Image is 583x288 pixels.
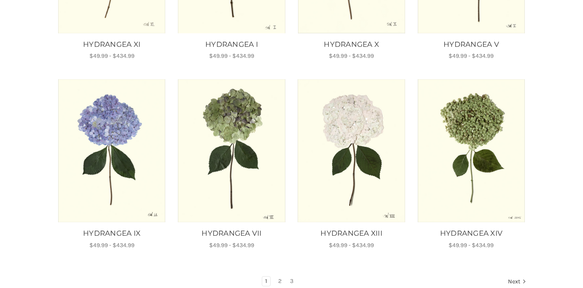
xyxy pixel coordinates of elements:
span: $49.99 - $434.99 [89,52,134,59]
img: Unframed [417,79,525,222]
a: HYDRANGEA XIII, Price range from $49.99 to $434.99 [296,228,407,239]
a: Page 1 of 3 [262,277,270,286]
a: HYDRANGEA VII, Price range from $49.99 to $434.99 [177,79,286,222]
a: Page 3 of 3 [287,277,296,286]
a: HYDRANGEA XIII, Price range from $49.99 to $434.99 [297,79,406,222]
img: Unframed [58,79,166,222]
nav: pagination [56,276,527,288]
span: $49.99 - $434.99 [449,242,494,249]
a: HYDRANGEA X, Price range from $49.99 to $434.99 [296,39,407,50]
span: $49.99 - $434.99 [209,52,254,59]
a: Next [505,277,527,288]
span: $49.99 - $434.99 [89,242,134,249]
a: HYDRANGEA VII, Price range from $49.99 to $434.99 [176,228,287,239]
span: $49.99 - $434.99 [329,242,374,249]
a: HYDRANGEA I, Price range from $49.99 to $434.99 [176,39,287,50]
a: HYDRANGEA XIV, Price range from $49.99 to $434.99 [416,228,527,239]
a: HYDRANGEA XI, Price range from $49.99 to $434.99 [56,39,167,50]
a: HYDRANGEA IX, Price range from $49.99 to $434.99 [56,228,167,239]
a: Page 2 of 3 [275,277,285,286]
a: HYDRANGEA IX, Price range from $49.99 to $434.99 [58,79,166,222]
img: Unframed [177,79,286,222]
span: $49.99 - $434.99 [329,52,374,59]
span: $49.99 - $434.99 [449,52,494,59]
a: HYDRANGEA XIV, Price range from $49.99 to $434.99 [417,79,525,222]
span: $49.99 - $434.99 [209,242,254,249]
img: Unframed [297,79,406,222]
a: HYDRANGEA V, Price range from $49.99 to $434.99 [416,39,527,50]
